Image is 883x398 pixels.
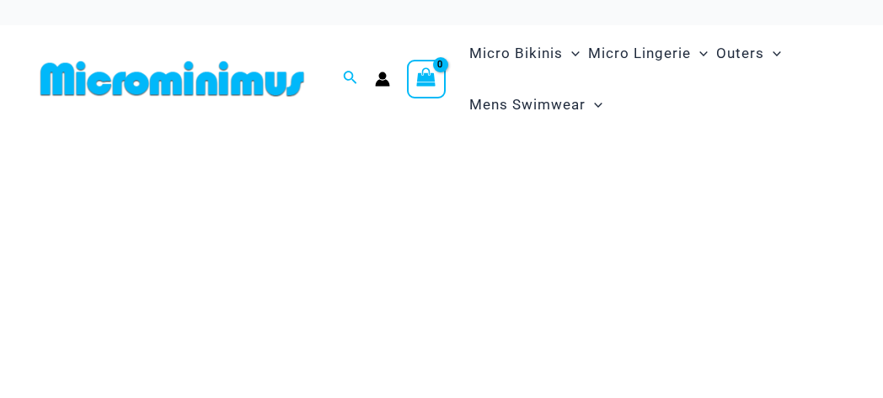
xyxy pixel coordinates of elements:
[563,32,580,75] span: Menu Toggle
[716,32,764,75] span: Outers
[469,32,563,75] span: Micro Bikinis
[375,72,390,87] a: Account icon link
[469,83,586,126] span: Mens Swimwear
[465,28,584,79] a: Micro BikinisMenu ToggleMenu Toggle
[584,28,712,79] a: Micro LingerieMenu ToggleMenu Toggle
[712,28,785,79] a: OutersMenu ToggleMenu Toggle
[463,25,849,133] nav: Site Navigation
[691,32,708,75] span: Menu Toggle
[407,60,446,98] a: View Shopping Cart, empty
[465,79,607,130] a: Mens SwimwearMenu ToggleMenu Toggle
[588,32,691,75] span: Micro Lingerie
[586,83,602,126] span: Menu Toggle
[764,32,781,75] span: Menu Toggle
[343,68,358,89] a: Search icon link
[34,60,311,98] img: MM SHOP LOGO FLAT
